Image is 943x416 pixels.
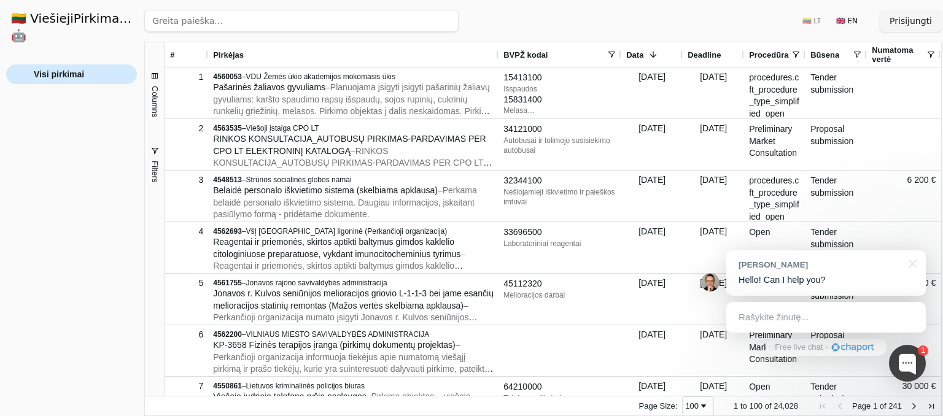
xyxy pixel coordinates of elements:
[503,175,616,187] div: 32344100
[688,50,721,60] span: Deadline
[749,50,788,60] span: Procedūra
[765,401,772,410] span: of
[626,50,643,60] span: Data
[170,120,203,137] div: 2
[170,377,203,395] div: 7
[150,86,160,117] span: Columns
[503,50,548,60] span: BVPŽ kodai
[213,227,242,236] span: 4562693
[683,325,744,376] div: [DATE]
[880,401,887,410] span: of
[123,11,142,26] strong: .AI
[829,11,865,31] button: 🇬🇧 EN
[213,329,494,339] div: –
[503,136,616,155] div: Autobusai ir tolimojo susisiekimo autobusai
[246,124,319,133] span: Viešoji įstaiga CPO LT
[621,171,683,221] div: [DATE]
[726,302,926,333] div: Rašykite žinutę...
[880,10,942,32] button: Prisijungti
[873,401,877,410] span: 1
[621,119,683,170] div: [DATE]
[503,290,616,300] div: Melioracijos darbai
[683,171,744,221] div: [DATE]
[852,401,871,410] span: Page
[744,222,805,273] div: Open
[805,67,867,118] div: Tender submission
[835,401,845,411] div: Previous Page
[805,171,867,221] div: Tender submission
[682,396,714,416] div: Page Size
[213,382,242,390] span: 4550861
[170,274,203,292] div: 5
[683,222,744,273] div: [DATE]
[805,222,867,273] div: Tender submission
[170,326,203,344] div: 6
[744,119,805,170] div: Preliminary Market Consultation
[775,342,823,353] span: Free live chat
[734,401,738,410] span: 1
[246,72,395,81] span: VDU Žemės ūkio akademijos mokomasis ūkis
[621,222,683,273] div: [DATE]
[888,401,902,410] span: 241
[170,171,203,189] div: 3
[213,175,242,184] span: 4548513
[810,50,839,60] span: Būsena
[621,67,683,118] div: [DATE]
[872,45,926,64] span: Numatoma vertė
[213,185,438,195] span: Belaidė personalo iškvietimo sistema (skelbiama apklausa)
[503,106,616,115] div: Melasa
[213,381,494,391] div: –
[213,72,242,81] span: 4560053
[805,119,867,170] div: Proposal submission
[144,10,459,32] input: Greita paieška...
[213,50,244,60] span: Pirkėjas
[621,274,683,325] div: [DATE]
[170,223,203,241] div: 4
[170,68,203,86] div: 1
[246,279,387,287] span: Jonavos rajono savivaldybės administracija
[246,175,352,184] span: Strūnos socialinės globos namai
[213,237,460,259] span: Reagentai ir priemonės, skirtos aptikti baltymus gimdos kaklelio citologiniuose preparatuose, vyk...
[213,249,465,295] span: – Reagentai ir priemonės, skirtos aptikti baltymus gimdos kaklelio citologiniuose preparatuose, v...
[503,115,616,128] div: 15832000
[503,239,616,248] div: Laboratoriniai reagentai
[683,67,744,118] div: [DATE]
[503,278,616,290] div: 45112320
[503,94,616,106] div: 15831400
[170,50,174,60] span: #
[918,345,928,356] div: 1
[805,274,867,325] div: Tender submission
[503,381,616,393] div: 64210000
[867,171,941,221] div: 6 200 €
[213,330,242,339] span: 4562200
[685,401,699,410] div: 100
[926,401,936,411] div: Last Page
[213,123,494,133] div: –
[213,278,494,288] div: –
[826,342,828,353] div: ·
[503,393,616,413] div: Telefono ryšio ir duomenų perdavimo paslaugos
[739,274,914,287] p: Hello! Can I help you?
[749,401,763,410] span: 100
[503,123,616,136] div: 34121000
[766,339,886,356] a: Free live chat·
[213,185,477,219] span: – Perkama belaidė personalo iškvietimo sistema. Daugiau informacijos, įskaitant pasiūlymo formą -...
[213,226,494,236] div: –
[744,325,805,376] div: Preliminary Market Consultation
[503,84,616,94] div: Išspaudos
[503,72,616,84] div: 15413100
[867,274,941,325] div: 30 800 €
[744,67,805,118] div: procedures.cft_procedure_type_simplified_open
[774,401,798,410] span: 24,028
[213,72,494,82] div: –
[744,171,805,221] div: procedures.cft_procedure_type_simplified_open
[683,274,744,325] div: [DATE]
[503,226,616,239] div: 33696500
[213,82,493,140] span: – Planuojama įsigyti įsigyti pašarinių žaliavų gyvuliams: karšto spaudimo rapsų išspaudų, sojos r...
[683,119,744,170] div: [DATE]
[818,401,828,411] div: First Page
[213,288,494,310] span: Jonavos r. Kulvos seniūnijos melioracijos griovio L-1-1-3 bei jame esančių melioracijos statinių ...
[213,340,456,350] span: KP-3658 Fizinės terapijos įranga (pirkimų dokumentų projektas)
[213,146,492,180] span: – RINKOS KONSULTACIJA_AUTOBUSŲ PIRKIMAS-PARDAVIMAS PER CPO LT ELEKTRONINĮ KATALOGĄ
[739,259,901,271] div: [PERSON_NAME]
